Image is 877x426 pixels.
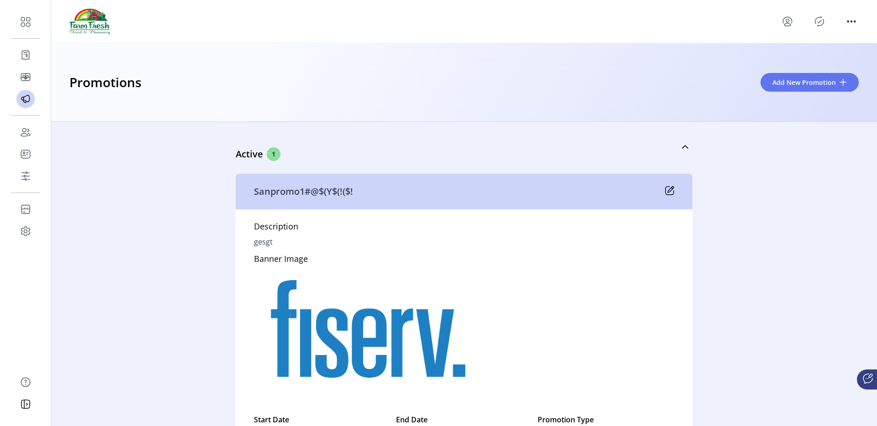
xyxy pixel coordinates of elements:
[761,73,859,92] button: Add New Promotion
[236,147,267,161] p: Active
[254,253,482,269] h5: Banner Image
[254,414,391,425] label: Start Date
[254,185,353,198] p: Sanpromo1#@$(Y$(!($!
[236,127,692,166] a: Active1
[772,78,836,87] span: Add New Promotion
[267,147,280,161] span: 1
[812,14,827,29] button: Publisher Panel
[780,14,795,29] button: menu
[844,14,859,29] button: menu
[254,269,482,401] img: RESPONSIVE_b65ec8f4-3950-47e1-a021-0effaf16effa.png
[69,9,111,34] img: logo
[538,414,674,425] label: Promotion Type
[254,236,273,247] p: gesgt
[254,220,298,236] h5: Description
[396,414,533,425] label: End Date
[69,73,142,93] h3: Promotions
